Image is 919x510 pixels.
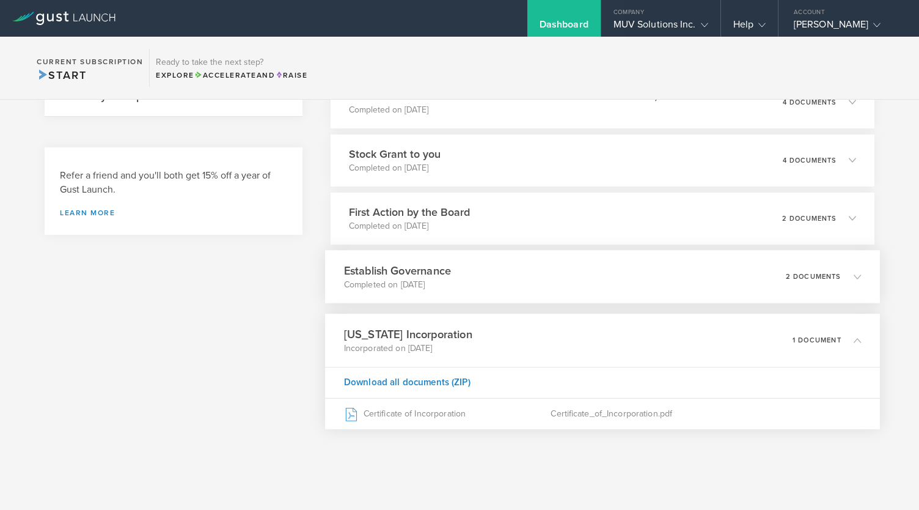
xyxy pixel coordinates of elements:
[794,18,898,37] div: [PERSON_NAME]
[344,342,472,354] p: Incorporated on [DATE]
[783,99,837,106] p: 4 documents
[156,70,307,81] div: Explore
[349,204,470,220] h3: First Action by the Board
[793,336,841,343] p: 1 document
[344,278,451,290] p: Completed on [DATE]
[858,451,919,510] iframe: Chat Widget
[349,146,441,162] h3: Stock Grant to you
[782,215,837,222] p: 2 documents
[344,262,451,279] h3: Establish Governance
[349,162,441,174] p: Completed on [DATE]
[194,71,276,79] span: and
[149,49,313,87] div: Ready to take the next step?ExploreAccelerateandRaise
[60,209,287,216] a: Learn more
[60,169,287,197] h3: Refer a friend and you'll both get 15% off a year of Gust Launch.
[325,366,880,397] div: Download all documents (ZIP)
[37,58,143,65] h2: Current Subscription
[786,273,841,279] p: 2 documents
[540,18,588,37] div: Dashboard
[783,157,837,164] p: 4 documents
[551,398,861,429] div: Certificate_of_Incorporation.pdf
[349,220,470,232] p: Completed on [DATE]
[733,18,766,37] div: Help
[275,71,307,79] span: Raise
[858,451,919,510] div: Widget de chat
[344,326,472,342] h3: [US_STATE] Incorporation
[37,68,86,82] span: Start
[349,104,678,116] p: Completed on [DATE]
[344,398,551,429] div: Certificate of Incorporation
[156,58,307,67] h3: Ready to take the next step?
[613,18,708,37] div: MUV Solutions Inc.
[194,71,257,79] span: Accelerate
